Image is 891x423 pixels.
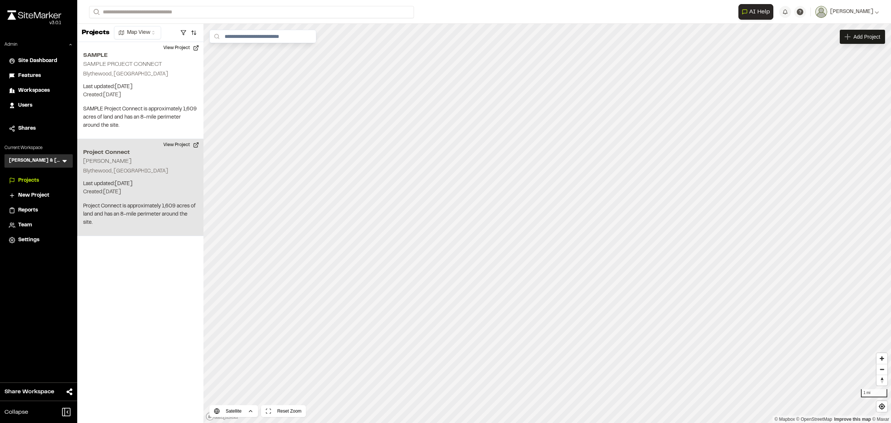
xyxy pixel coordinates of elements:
button: View Project [159,139,203,151]
p: Project Connect is approximately 1,609 acres of land and has an 8-mile perimeter around the site. [83,202,198,227]
a: Reports [9,206,68,214]
a: Site Dashboard [9,57,68,65]
span: Users [18,101,32,110]
div: Oh geez...please don't... [7,20,61,26]
span: Reports [18,206,38,214]
p: Blythewood, [GEOGRAPHIC_DATA] [83,70,198,78]
button: Reset Zoom [261,405,306,417]
p: Projects [82,28,110,38]
span: AI Help [749,7,770,16]
img: rebrand.png [7,10,61,20]
span: Workspaces [18,87,50,95]
h2: Project Connect [83,148,198,157]
span: Share Workspace [4,387,54,396]
span: Team [18,221,32,229]
a: New Project [9,191,68,200]
button: Zoom in [877,353,887,364]
button: Find my location [877,401,887,412]
button: [PERSON_NAME] [815,6,879,18]
span: [PERSON_NAME] [830,8,873,16]
h3: [PERSON_NAME] & [PERSON_NAME] [9,157,61,165]
a: OpenStreetMap [796,417,832,422]
p: Blythewood, [GEOGRAPHIC_DATA] [83,167,198,175]
a: Map feedback [834,417,871,422]
a: Team [9,221,68,229]
p: Current Workspace [4,145,73,151]
p: Last updated: [DATE] [83,83,198,91]
img: User [815,6,827,18]
a: Projects [9,177,68,185]
span: Reset bearing to north [877,375,887,385]
a: Workspaces [9,87,68,95]
a: Mapbox [774,417,795,422]
button: View Project [159,42,203,54]
p: Created: [DATE] [83,188,198,196]
button: Satellite [209,405,258,417]
span: Collapse [4,408,28,417]
button: Reset bearing to north [877,375,887,385]
span: Projects [18,177,39,185]
button: Open AI Assistant [738,4,773,20]
a: Shares [9,125,68,133]
a: Users [9,101,68,110]
span: Add Project [854,33,880,41]
div: 1 mi [861,389,887,397]
p: Admin [4,41,17,48]
p: Created: [DATE] [83,91,198,99]
span: New Project [18,191,49,200]
a: Settings [9,236,68,244]
h2: [PERSON_NAME] [83,159,131,164]
a: Features [9,72,68,80]
div: Open AI Assistant [738,4,776,20]
span: Site Dashboard [18,57,57,65]
button: Search [89,6,102,18]
span: Settings [18,236,39,244]
button: Zoom out [877,364,887,375]
span: Features [18,72,41,80]
span: Shares [18,125,36,133]
a: Mapbox logo [206,412,238,421]
h2: SAMPLE [83,51,198,60]
p: Last updated: [DATE] [83,180,198,188]
a: Maxar [872,417,889,422]
p: SAMPLE Project Connect is approximately 1,609 acres of land and has an 8-mile perimeter around th... [83,105,198,130]
h2: SAMPLE PROJECT CONNECT [83,62,162,67]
